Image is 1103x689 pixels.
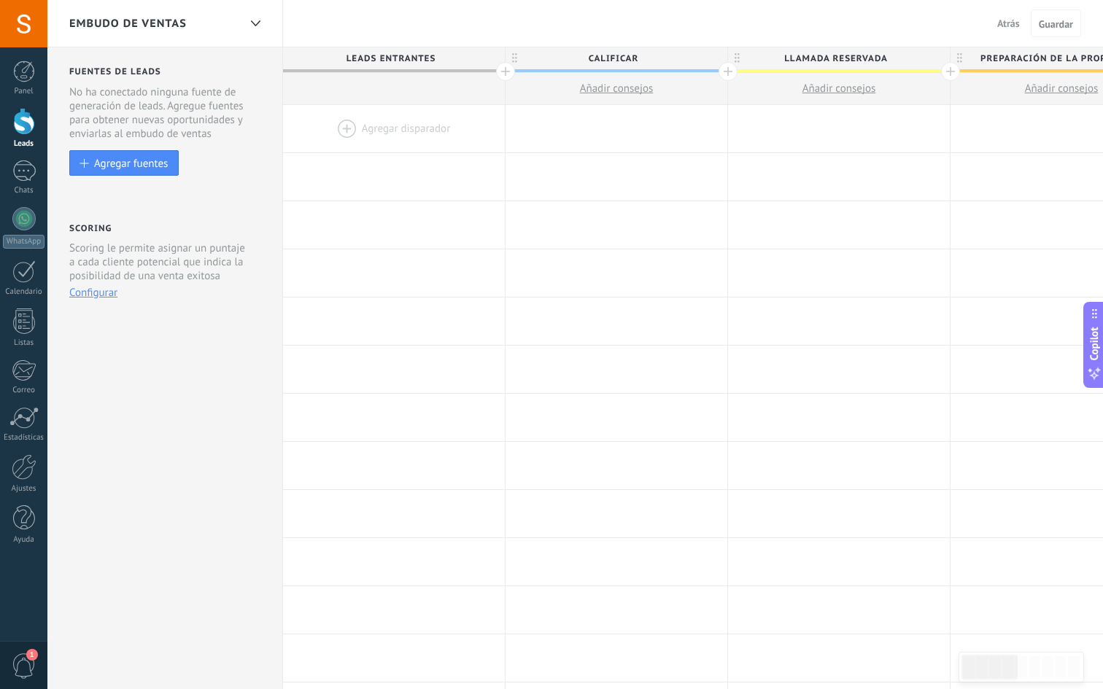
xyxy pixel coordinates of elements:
[1087,327,1102,360] span: Copilot
[728,47,943,70] span: Llamada reservada
[69,241,251,283] p: Scoring le permite asignar un puntaje a cada cliente potencial que indica la posibilidad de una v...
[69,150,179,176] button: Agregar fuentes
[1031,9,1081,37] button: Guardar
[69,286,117,300] button: Configurar
[283,47,498,70] span: Leads Entrantes
[991,12,1026,34] button: Atrás
[997,17,1020,30] span: Atrás
[3,433,45,443] div: Estadísticas
[69,17,187,31] span: Embudo de ventas
[506,73,727,104] button: Añadir consejos
[580,82,654,96] span: Añadir consejos
[69,66,263,77] h2: Fuentes de leads
[1025,82,1099,96] span: Añadir consejos
[506,47,720,70] span: Calificar
[283,47,505,69] div: Leads Entrantes
[728,73,950,104] button: Añadir consejos
[1039,19,1073,29] span: Guardar
[69,85,263,141] div: No ha conectado ninguna fuente de generación de leads. Agregue fuentes para obtener nuevas oportu...
[728,47,950,69] div: Llamada reservada
[3,535,45,545] div: Ayuda
[3,484,45,494] div: Ajustes
[506,47,727,69] div: Calificar
[3,338,45,348] div: Listas
[3,87,45,96] div: Panel
[802,82,876,96] span: Añadir consejos
[69,223,112,234] h2: Scoring
[3,235,44,249] div: WhatsApp
[94,157,168,169] div: Agregar fuentes
[3,139,45,149] div: Leads
[243,9,268,38] div: Embudo de ventas
[3,287,45,297] div: Calendario
[26,649,38,661] span: 1
[3,386,45,395] div: Correo
[3,186,45,195] div: Chats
